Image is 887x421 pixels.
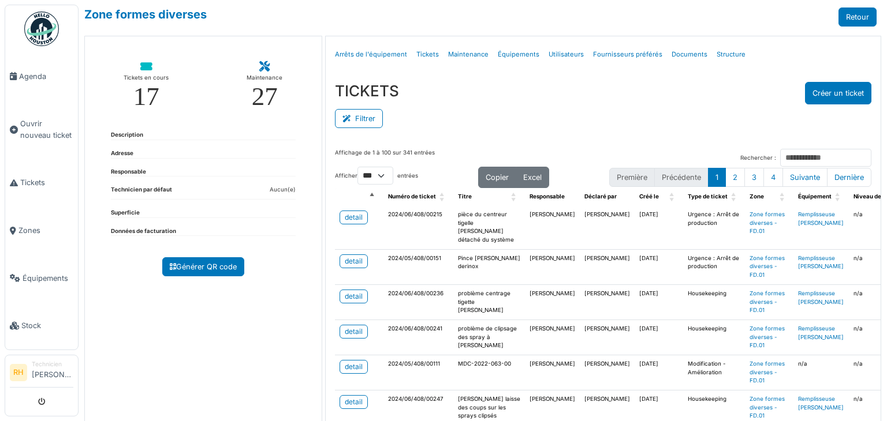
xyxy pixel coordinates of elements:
[443,41,493,68] a: Maintenance
[340,254,368,268] a: detail
[270,186,296,194] dd: Aucun(e)
[750,290,785,313] a: Zone formes diverses - FD.01
[335,149,435,167] div: Affichage de 1 à 100 sur 341 entrées
[20,177,73,188] span: Tickets
[84,7,207,21] a: Zone formes diverses
[688,193,728,200] span: Type de ticket
[798,193,832,200] span: Équipement
[10,364,27,381] li: RH
[580,284,635,319] td: [PERSON_NAME]
[683,319,745,355] td: Housekeeping
[340,325,368,339] a: detail
[383,319,453,355] td: 2024/06/408/00241
[798,255,844,270] a: Remplisseuse [PERSON_NAME]
[750,396,785,419] a: Zone formes diverses - FD.01
[744,168,764,187] button: 3
[780,188,787,206] span: Zone: Activate to sort
[453,206,525,249] td: pièce du centreur tigelle [PERSON_NAME] détaché du système
[835,188,842,206] span: Équipement: Activate to sort
[23,273,73,284] span: Équipements
[237,52,292,119] a: Maintenance 27
[388,193,436,200] span: Numéro de ticket
[798,325,844,340] a: Remplisseuse [PERSON_NAME]
[10,360,73,388] a: RH Technicien[PERSON_NAME]
[635,319,683,355] td: [DATE]
[20,118,73,140] span: Ouvrir nouveau ticket
[340,395,368,409] a: detail
[588,41,667,68] a: Fournisseurs préférés
[763,168,783,187] button: 4
[712,41,750,68] a: Structure
[530,193,565,200] span: Responsable
[580,249,635,284] td: [PERSON_NAME]
[345,291,363,302] div: detail
[458,193,472,200] span: Titre
[453,249,525,284] td: Pince [PERSON_NAME] derinox
[111,149,133,158] dt: Adresse
[345,326,363,337] div: detail
[669,188,676,206] span: Créé le: Activate to sort
[5,52,78,100] a: Agenda
[683,284,745,319] td: Housekeeping
[635,355,683,390] td: [DATE]
[24,12,59,46] img: Badge_color-CXgf-gQk.svg
[580,206,635,249] td: [PERSON_NAME]
[114,52,178,119] a: Tickets en cours 17
[667,41,712,68] a: Documents
[639,193,659,200] span: Créé le
[32,360,73,369] div: Technicien
[798,290,844,305] a: Remplisseuse [PERSON_NAME]
[782,168,828,187] button: Next
[708,168,726,187] button: 1
[32,360,73,385] li: [PERSON_NAME]
[19,71,73,82] span: Agenda
[511,188,518,206] span: Titre: Activate to sort
[383,249,453,284] td: 2024/05/408/00151
[493,41,544,68] a: Équipements
[124,72,169,84] div: Tickets en cours
[335,167,418,185] label: Afficher entrées
[340,360,368,374] a: detail
[345,212,363,223] div: detail
[111,168,146,176] dt: Responsable
[584,193,617,200] span: Déclaré par
[5,254,78,302] a: Équipements
[750,193,764,200] span: Zone
[18,225,73,236] span: Zones
[21,320,73,331] span: Stock
[523,173,542,182] span: Excel
[111,227,176,236] dt: Données de facturation
[750,325,785,348] a: Zone formes diverses - FD.01
[635,249,683,284] td: [DATE]
[335,82,399,100] h3: TICKETS
[453,284,525,319] td: problème centrage tigette [PERSON_NAME]
[340,210,368,224] a: detail
[162,257,244,276] a: Générer QR code
[5,206,78,254] a: Zones
[345,397,363,407] div: detail
[750,360,785,384] a: Zone formes diverses - FD.01
[412,41,443,68] a: Tickets
[731,188,738,206] span: Type de ticket: Activate to sort
[383,284,453,319] td: 2024/06/408/00236
[793,355,849,390] td: n/a
[383,355,453,390] td: 2024/05/408/00111
[580,355,635,390] td: [PERSON_NAME]
[683,249,745,284] td: Urgence : Arrêt de production
[453,319,525,355] td: problème de clipsage des spray à [PERSON_NAME]
[247,72,282,84] div: Maintenance
[5,159,78,207] a: Tickets
[111,209,140,217] dt: Superficie
[683,206,745,249] td: Urgence : Arrêt de production
[5,302,78,350] a: Stock
[111,186,172,199] dt: Technicien par défaut
[340,290,368,303] a: detail
[525,206,580,249] td: [PERSON_NAME]
[740,154,776,163] label: Rechercher :
[335,109,383,128] button: Filtrer
[133,84,159,110] div: 17
[357,167,393,185] select: Afficherentrées
[345,362,363,372] div: detail
[683,355,745,390] td: Modification - Amélioration
[798,211,844,226] a: Remplisseuse [PERSON_NAME]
